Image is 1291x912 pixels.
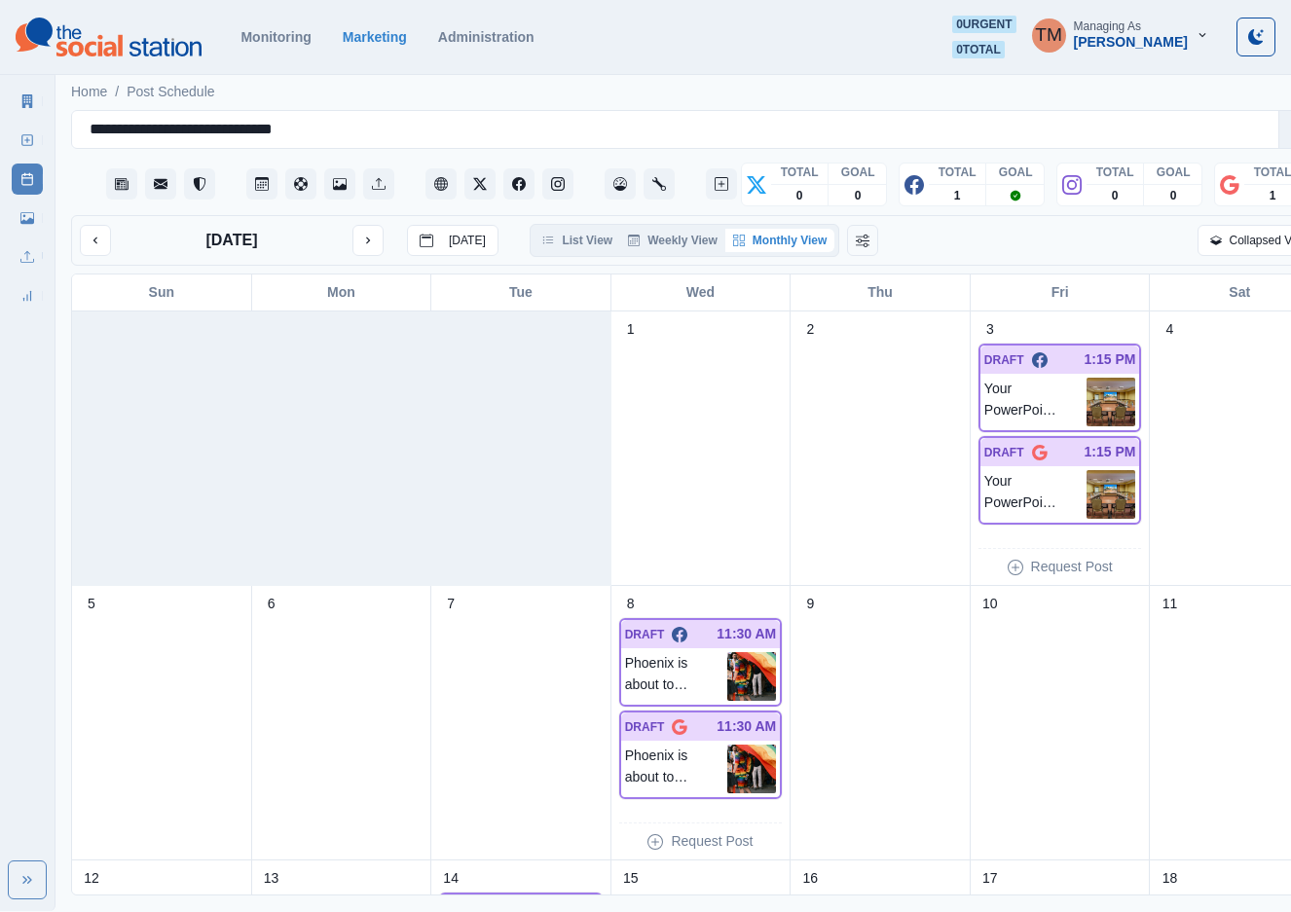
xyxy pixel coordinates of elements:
[625,652,728,701] p: Phoenix is about to explode in color! 🌈 On [DATE]–[DATE], @PhoenixPrideAZ takes over [PERSON_NAME...
[727,652,776,701] img: hjkydnxpyscnb69celps
[240,29,311,45] a: Monitoring
[781,164,819,181] p: TOTAL
[72,274,252,310] div: Sun
[796,187,803,204] p: 0
[1087,470,1135,519] img: xst0aepisjkhtubcrfb8
[952,16,1015,33] span: 0 urgent
[464,168,496,200] button: Twitter
[1270,187,1276,204] p: 1
[425,168,457,200] button: Client Website
[717,624,776,644] p: 11:30 AM
[644,168,675,200] button: Administration
[503,168,535,200] a: Facebook
[12,280,43,311] a: Review Summary
[986,319,994,340] p: 3
[984,351,1024,369] p: DRAFT
[264,868,279,889] p: 13
[791,274,971,310] div: Thu
[363,168,394,200] button: Uploads
[285,168,316,200] button: Content Pool
[1031,557,1113,577] p: Request Post
[623,868,639,889] p: 15
[535,229,620,252] button: List View
[12,125,43,156] a: New Post
[431,274,611,310] div: Tue
[806,594,814,614] p: 9
[252,274,432,310] div: Mon
[246,168,277,200] button: Post Schedule
[12,241,43,273] a: Uploads
[12,86,43,117] a: Marketing Summary
[847,225,878,256] button: Change View Order
[855,187,862,204] p: 0
[671,831,753,852] p: Request Post
[71,82,215,102] nav: breadcrumb
[1016,16,1225,55] button: Managing As[PERSON_NAME]
[611,274,792,310] div: Wed
[1162,594,1178,614] p: 11
[1112,187,1119,204] p: 0
[620,229,725,252] button: Weekly View
[971,274,1151,310] div: Fri
[443,868,459,889] p: 14
[447,594,455,614] p: 7
[717,716,776,737] p: 11:30 AM
[324,168,355,200] button: Media Library
[343,29,407,45] a: Marketing
[438,29,535,45] a: Administration
[127,82,214,102] a: Post Schedule
[625,626,665,643] p: DRAFT
[999,164,1033,181] p: GOAL
[625,718,665,736] p: DRAFT
[806,319,814,340] p: 2
[1074,34,1188,51] div: [PERSON_NAME]
[106,168,137,200] button: Stream
[625,745,728,793] p: Phoenix is about to explode in color! 🌈 On [DATE]–[DATE], @phoenixprideaz takes over [PERSON_NAME...
[627,319,635,340] p: 1
[1236,18,1275,56] button: Toggle Mode
[939,164,977,181] p: TOTAL
[16,18,202,56] img: logoTextSVG.62801f218bc96a9b266caa72a09eb111.svg
[80,225,111,256] button: previous month
[627,594,635,614] p: 8
[1162,868,1178,889] p: 18
[449,234,486,247] p: [DATE]
[1096,164,1134,181] p: TOTAL
[145,168,176,200] button: Messages
[1170,187,1177,204] p: 0
[1166,319,1174,340] p: 4
[115,82,119,102] span: /
[407,225,498,256] button: go to today
[268,594,276,614] p: 6
[706,168,737,200] button: Create New Post
[982,868,998,889] p: 17
[1087,378,1135,426] img: xst0aepisjkhtubcrfb8
[952,41,1005,58] span: 0 total
[71,82,107,102] a: Home
[84,868,99,889] p: 12
[1074,19,1141,33] div: Managing As
[841,164,875,181] p: GOAL
[1085,349,1136,370] p: 1:15 PM
[984,378,1088,426] p: Your PowerPoint deserves better walls... Rethink the boardroom — we already did! 💻💼 Same meeting....
[605,168,636,200] button: Dashboard
[184,168,215,200] button: Reviews
[1035,12,1062,58] div: Tony Manalo
[982,594,998,614] p: 10
[205,229,257,252] p: [DATE]
[352,225,384,256] button: next month
[542,168,573,200] button: Instagram
[725,229,834,252] button: Monthly View
[1085,442,1136,462] p: 1:15 PM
